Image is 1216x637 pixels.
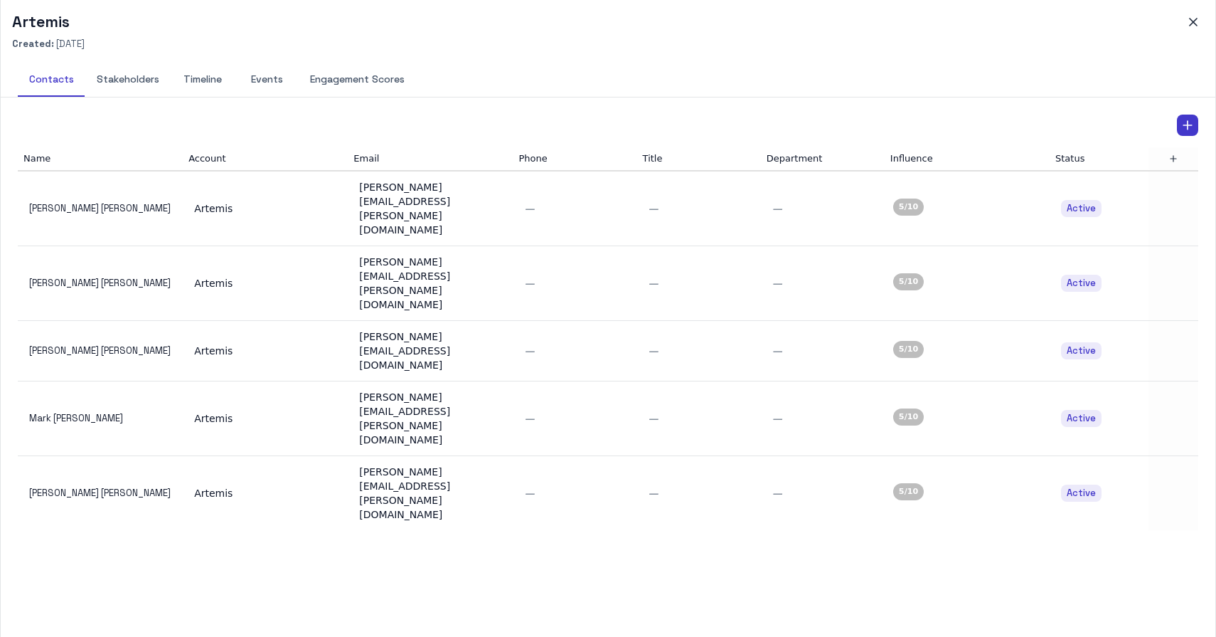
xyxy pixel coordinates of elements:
span: — [649,413,658,424]
div: Status [1055,152,1143,166]
div: Artemis [194,201,336,216]
span: — [649,278,658,289]
span: Active [1061,344,1102,358]
span: — [524,488,534,499]
div: 5 /10 [893,409,924,426]
span: — [772,413,782,424]
span: — [524,278,534,289]
button: Engagement Scores [299,63,416,97]
button: Timeline [171,63,235,97]
div: Artemis [194,486,336,500]
span: — [772,203,782,214]
div: Department [767,152,879,166]
div: [PERSON_NAME][EMAIL_ADDRESS][PERSON_NAME][DOMAIN_NAME] [359,390,501,447]
div: 5 /10 [893,273,924,290]
div: Influence [890,152,1044,166]
div: 5 /10 [893,341,924,358]
span: — [524,203,534,214]
button: Add Contact [1177,115,1198,136]
div: [PERSON_NAME][EMAIL_ADDRESS][PERSON_NAME][DOMAIN_NAME] [359,255,501,312]
span: Active [1061,486,1102,500]
div: 5 /10 [893,483,924,500]
span: — [772,345,782,357]
span: Active [1061,276,1102,290]
span: — [649,345,658,357]
span: — [649,488,658,499]
span: — [649,203,658,214]
div: Account [188,152,342,166]
div: 5 /10 [893,199,924,216]
span: — [772,488,782,499]
button: Events [235,63,299,97]
div: Add new column [1148,147,1198,170]
div: [PERSON_NAME][EMAIL_ADDRESS][PERSON_NAME][DOMAIN_NAME] [359,180,501,237]
span: — [524,345,534,357]
span: Active [1061,201,1102,216]
div: Artemis [194,411,336,426]
span: — [524,413,534,424]
div: Title [643,152,755,166]
div: Phone [518,152,631,166]
div: [PERSON_NAME][EMAIL_ADDRESS][PERSON_NAME][DOMAIN_NAME] [359,465,501,522]
div: Email [353,152,507,166]
span: Active [1061,411,1102,426]
div: Artemis [194,276,336,290]
div: [PERSON_NAME][EMAIL_ADDRESS][DOMAIN_NAME] [359,330,501,372]
div: Artemis [194,344,336,358]
span: — [772,278,782,289]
